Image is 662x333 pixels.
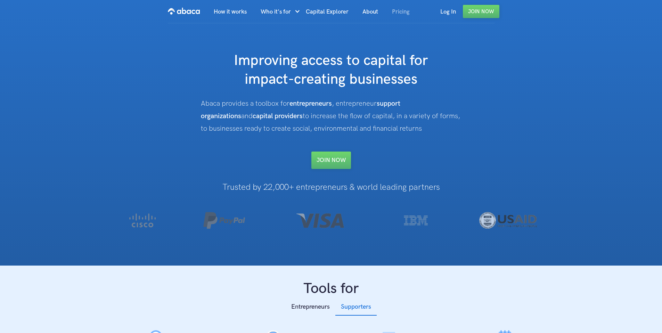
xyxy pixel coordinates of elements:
div: Entrepreneurs [291,302,330,312]
strong: entrepreneurs [289,99,332,108]
strong: capital providers [253,112,303,120]
a: Join Now [463,5,499,18]
img: Abaca logo [168,6,200,17]
h1: Tools for [99,279,563,298]
a: Join NOW [311,152,351,169]
div: Supporters [341,302,371,312]
h1: Trusted by 22,000+ entrepreneurs & world leading partners [99,183,563,192]
div: Abaca provides a toolbox for , entrepreneur and to increase the flow of capital, in a variety of ... [201,97,461,135]
h1: Improving access to capital for impact-creating businesses [192,51,470,89]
